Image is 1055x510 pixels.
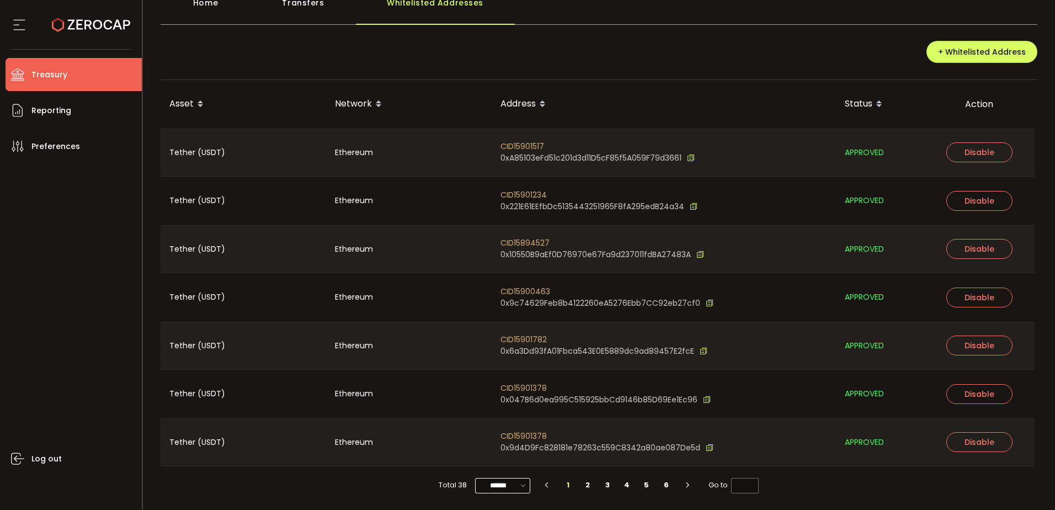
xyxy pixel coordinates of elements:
[161,95,326,114] div: Asset
[926,41,1037,63] button: + Whitelisted Address
[965,437,994,448] span: Disable
[500,286,713,297] span: CID15900463
[326,95,492,114] div: Network
[31,67,67,83] span: Treasury
[637,477,657,493] li: 5
[500,249,691,261] span: 0x10550B9aEf0D76970e67Fa9d237011fdBA27483A
[335,146,373,159] span: Ethereum
[845,339,884,352] span: APPROVED
[169,436,225,449] span: Tether (USDT)
[845,194,884,207] span: APPROVED
[169,291,225,304] span: Tether (USDT)
[598,477,617,493] li: 3
[500,201,684,212] span: 0x221E61EEfbDc5135443251965F8fA295edB24a34
[31,103,71,119] span: Reporting
[965,195,994,206] span: Disable
[708,477,759,493] span: Go to
[31,139,80,155] span: Preferences
[500,152,681,164] span: 0xA85103eFd51c201d3d11D5cF85f5A059F79d3661
[836,95,924,114] div: Status
[845,243,884,256] span: APPROVED
[1000,457,1055,510] iframe: Chat Widget
[169,146,225,159] span: Tether (USDT)
[169,194,225,207] span: Tether (USDT)
[439,477,467,493] span: Total 38
[335,194,373,207] span: Ethereum
[946,191,1013,211] button: Disable
[31,451,62,467] span: Log out
[656,477,676,493] li: 6
[169,243,225,256] span: Tether (USDT)
[500,189,697,201] span: CID15901234
[946,142,1013,162] button: Disable
[965,340,994,351] span: Disable
[946,384,1013,404] button: Disable
[845,436,884,449] span: APPROVED
[169,339,225,352] span: Tether (USDT)
[965,243,994,254] span: Disable
[946,336,1013,355] button: Disable
[965,292,994,303] span: Disable
[500,297,700,309] span: 0x9c74629Feb8b4122260eA5276Ebb7CC92eb27cf0
[500,431,713,442] span: CID15901378
[500,237,704,249] span: CID15894527
[946,288,1013,307] button: Disable
[169,387,225,400] span: Tether (USDT)
[500,141,695,152] span: CID15901517
[845,146,884,159] span: APPROVED
[845,387,884,400] span: APPROVED
[492,95,836,114] div: Address
[500,334,707,346] span: CID15901782
[335,291,373,304] span: Ethereum
[845,291,884,304] span: APPROVED
[500,382,711,394] span: CID15901378
[946,239,1013,259] button: Disable
[965,147,994,158] span: Disable
[335,339,373,352] span: Ethereum
[946,432,1013,452] button: Disable
[924,98,1035,110] div: Action
[558,477,578,493] li: 1
[500,442,700,454] span: 0x9d4D9Fc828181e78263c559C8342a80ae087De5d
[335,387,373,400] span: Ethereum
[938,46,1026,57] span: + Whitelisted Address
[335,436,373,449] span: Ethereum
[617,477,637,493] li: 4
[335,243,373,256] span: Ethereum
[500,346,694,357] span: 0x6a3Dd93fA01Fbca543E0E5889dc9ad89457E2fcE
[578,477,598,493] li: 2
[500,394,697,406] span: 0x047B6d0ea995C515925bbCd9146b85D69Ee1Ec96
[965,389,994,400] span: Disable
